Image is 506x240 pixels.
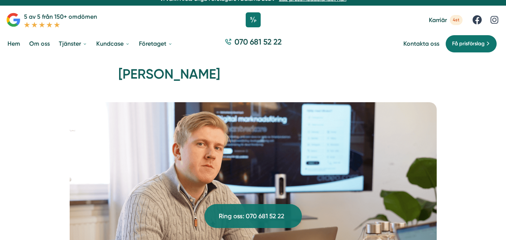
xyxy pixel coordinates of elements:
a: Kontakta oss [403,40,439,47]
a: Om oss [28,34,51,53]
span: Karriär [429,16,447,24]
a: Ring oss: 070 681 52 22 [204,204,302,228]
span: 4st [450,15,463,25]
a: Tjänster [57,34,89,53]
a: Få prisförslag [445,35,497,53]
span: Få prisförslag [452,40,485,48]
a: 070 681 52 22 [222,36,285,51]
span: Ring oss: 070 681 52 22 [219,211,284,221]
p: 5 av 5 från 150+ omdömen [24,12,97,21]
h1: [PERSON_NAME] [118,65,388,89]
a: Karriär 4st [429,15,463,25]
a: Företaget [137,34,174,53]
span: 070 681 52 22 [234,36,282,47]
a: Kundcase [95,34,131,53]
a: Hem [6,34,22,53]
